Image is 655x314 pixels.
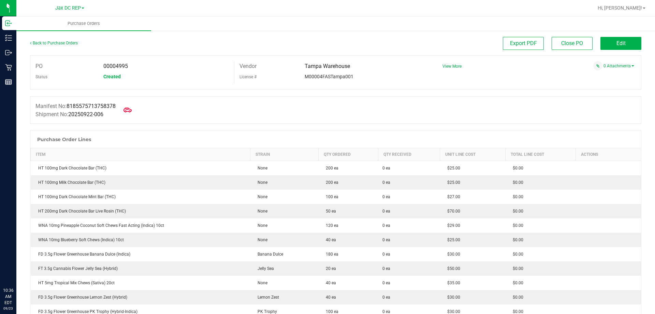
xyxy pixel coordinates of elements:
span: 0 ea [382,251,390,257]
span: $0.00 [509,180,523,185]
span: Lemon Zest [254,295,279,300]
inline-svg: Reports [5,79,12,85]
span: None [254,194,267,199]
span: 8185575713758378 [67,103,116,109]
div: HT 5mg Tropical Mix Chews (Sativa) 20ct [35,280,246,286]
th: Item [31,148,250,161]
span: $0.00 [509,295,523,300]
span: 20250922-006 [68,111,103,118]
span: None [254,237,267,242]
span: None [254,180,267,185]
span: $0.00 [509,166,523,170]
span: $0.00 [509,237,523,242]
th: Unit Line Cost [440,148,505,161]
span: Hi, [PERSON_NAME]! [598,5,642,11]
span: M00004FASTampa001 [305,74,353,79]
span: Export PDF [510,40,537,46]
div: FT 3.5g Cannabis Flower Jelly Sea (Hybrid) [35,265,246,272]
span: 180 ea [322,252,338,257]
inline-svg: Outbound [5,49,12,56]
div: HT 100mg Dark Chocolate Mint Bar (THC) [35,194,246,200]
span: 0 ea [382,194,390,200]
span: 40 ea [322,281,336,285]
span: Edit [616,40,626,46]
span: $30.00 [444,309,460,314]
div: HT 200mg Dark Chocolate Bar Live Rosin (THC) [35,208,246,214]
span: None [254,209,267,214]
span: 100 ea [322,309,338,314]
label: Vendor [239,61,257,71]
p: 09/23 [3,306,13,311]
span: 120 ea [322,223,338,228]
inline-svg: Inbound [5,20,12,27]
span: 0 ea [382,237,390,243]
inline-svg: Retail [5,64,12,71]
span: Banana Dulce [254,252,283,257]
span: $27.00 [444,194,460,199]
label: License # [239,72,257,82]
div: HT 100mg Milk Chocolate Bar (THC) [35,179,246,186]
span: Mark as Arrived [121,103,134,117]
span: Created [103,74,121,79]
span: PK Trophy [254,309,277,314]
span: $25.00 [444,180,460,185]
span: Jelly Sea [254,266,274,271]
div: FD 3.5g Flower Greenhouse Lemon Zest (Hybrid) [35,294,246,300]
span: Attach a document [593,61,602,70]
span: $30.00 [444,252,460,257]
iframe: Resource center [7,259,27,280]
a: Purchase Orders [16,16,151,31]
div: HT 100mg Dark Chocolate Bar (THC) [35,165,246,171]
th: Total Line Cost [505,148,576,161]
button: Edit [600,37,641,50]
th: Qty Received [378,148,440,161]
span: 0 ea [382,294,390,300]
span: Jax DC REP [55,5,81,11]
button: Close PO [552,37,593,50]
span: 0 ea [382,179,390,186]
span: 200 ea [322,180,338,185]
span: $0.00 [509,309,523,314]
a: Back to Purchase Orders [30,41,78,45]
label: Status [35,72,47,82]
span: $29.00 [444,223,460,228]
span: 20 ea [322,266,336,271]
span: 200 ea [322,166,338,170]
span: $30.00 [444,295,460,300]
span: $25.00 [444,166,460,170]
a: View More [442,64,462,69]
th: Strain [250,148,318,161]
h1: Purchase Order Lines [37,137,91,142]
span: $35.00 [444,281,460,285]
inline-svg: Inventory [5,35,12,41]
span: None [254,281,267,285]
span: 100 ea [322,194,338,199]
div: WNA 10mg Blueberry Soft Chews (Indica) 10ct [35,237,246,243]
span: None [254,166,267,170]
span: $0.00 [509,281,523,285]
span: $70.00 [444,209,460,214]
label: Manifest No: [35,102,116,110]
span: 00004995 [103,63,128,69]
p: 10:36 AM EDT [3,287,13,306]
span: $0.00 [509,252,523,257]
span: $0.00 [509,209,523,214]
a: 0 Attachments [603,64,634,68]
span: $0.00 [509,194,523,199]
label: PO [35,61,43,71]
span: Tampa Warehouse [305,63,350,69]
span: $25.00 [444,237,460,242]
span: 0 ea [382,280,390,286]
th: Qty Ordered [318,148,378,161]
th: Actions [576,148,641,161]
div: FD 3.5g Flower Greenhouse Banana Dulce (Indica) [35,251,246,257]
span: 40 ea [322,237,336,242]
span: 50 ea [322,209,336,214]
label: Shipment No: [35,110,103,119]
span: Purchase Orders [58,21,109,27]
span: $0.00 [509,266,523,271]
span: 0 ea [382,265,390,272]
span: 0 ea [382,208,390,214]
span: 40 ea [322,295,336,300]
